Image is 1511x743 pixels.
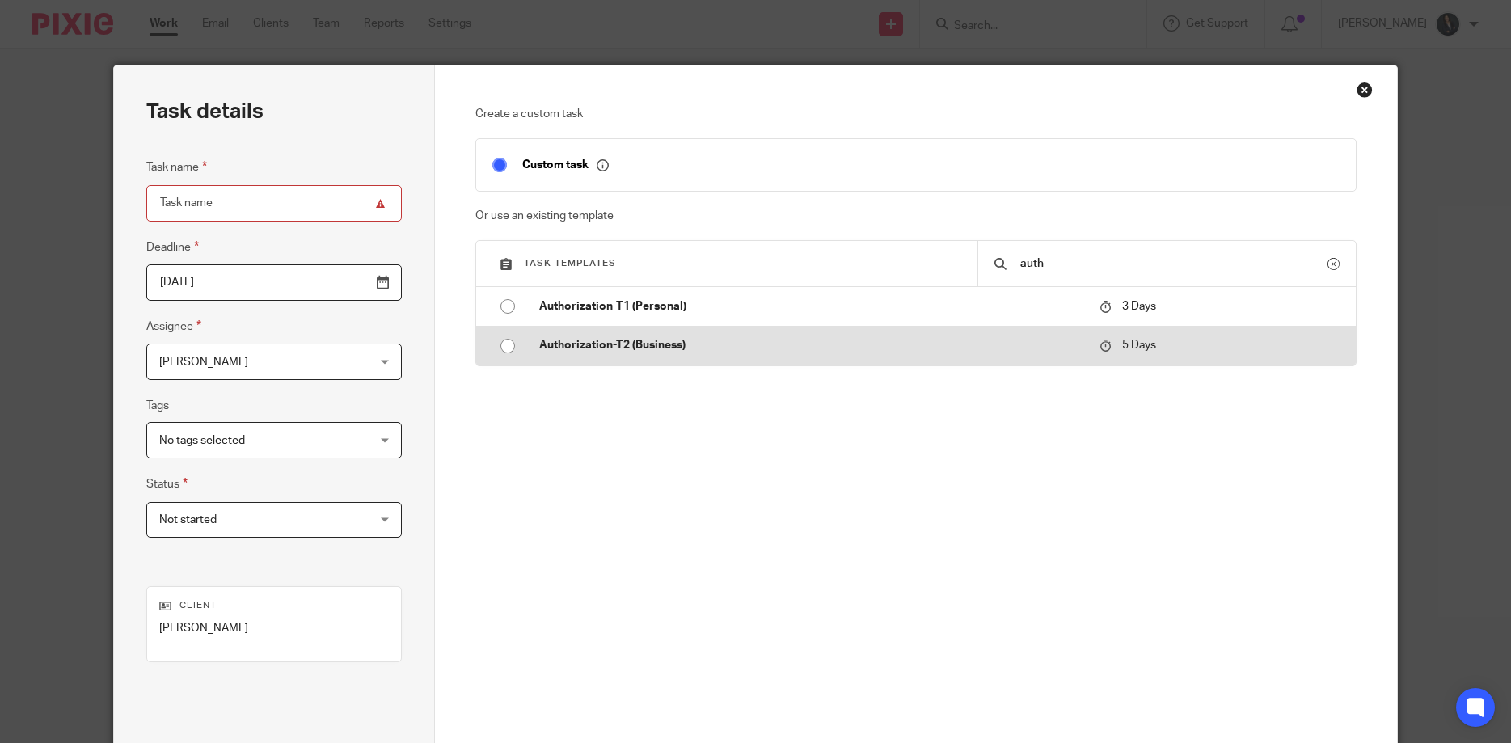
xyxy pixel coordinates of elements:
p: Authorization-T2 (Business) [539,337,1084,353]
span: 3 Days [1122,301,1156,312]
label: Deadline [146,238,199,256]
label: Status [146,475,188,493]
label: Task name [146,158,207,176]
input: Task name [146,185,402,222]
label: Assignee [146,317,201,336]
span: 5 Days [1122,340,1156,351]
span: Not started [159,514,217,526]
p: Authorization-T1 (Personal) [539,298,1084,315]
input: Search... [1019,255,1327,272]
span: [PERSON_NAME] [159,357,248,368]
p: Custom task [522,158,609,172]
input: Pick a date [146,264,402,301]
span: No tags selected [159,435,245,446]
span: Task templates [524,259,616,268]
p: Or use an existing template [475,208,1357,224]
p: [PERSON_NAME] [159,620,389,636]
div: Close this dialog window [1357,82,1373,98]
h2: Task details [146,98,264,125]
p: Client [159,599,389,612]
p: Create a custom task [475,106,1357,122]
label: Tags [146,398,169,414]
